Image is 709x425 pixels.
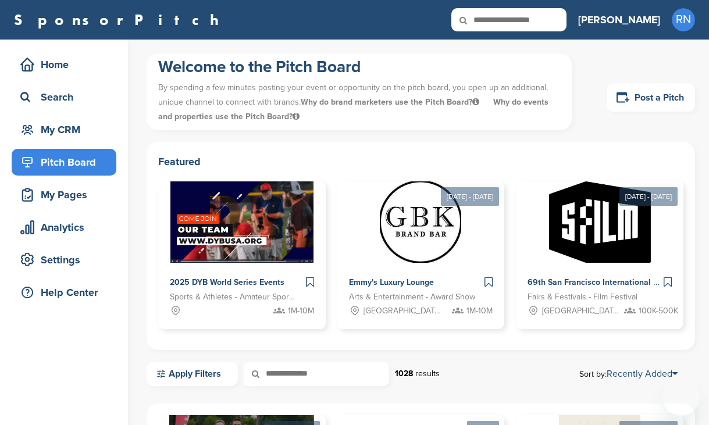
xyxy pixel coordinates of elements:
[12,247,116,273] a: Settings
[662,378,700,416] iframe: Button to launch messaging window
[466,305,493,317] span: 1M-10M
[528,291,637,303] span: Fairs & Festivals - Film Festival
[12,116,116,143] a: My CRM
[170,291,297,303] span: Sports & Athletes - Amateur Sports Leagues
[158,56,560,77] h1: Welcome to the Pitch Board
[17,282,116,303] div: Help Center
[17,87,116,108] div: Search
[441,187,499,206] div: [DATE] - [DATE]
[17,119,116,140] div: My CRM
[17,152,116,173] div: Pitch Board
[301,97,482,107] span: Why do brand marketers use the Pitch Board?
[364,305,443,317] span: [GEOGRAPHIC_DATA], [GEOGRAPHIC_DATA]
[158,77,560,127] p: By spending a few minutes posting your event or opportunity on the pitch board, you open up an ad...
[578,7,660,33] a: [PERSON_NAME]
[12,149,116,176] a: Pitch Board
[578,12,660,28] h3: [PERSON_NAME]
[415,369,440,378] span: results
[337,163,505,329] a: [DATE] - [DATE] Sponsorpitch & Emmy's Luxury Lounge Arts & Entertainment - Award Show [GEOGRAPHIC...
[607,368,678,380] a: Recently Added
[12,51,116,78] a: Home
[607,83,695,112] a: Post a Pitch
[158,153,683,170] h2: Featured
[639,305,678,317] span: 100K-500K
[619,187,678,206] div: [DATE] - [DATE]
[14,12,226,27] a: SponsorPitch
[380,181,461,263] img: Sponsorpitch &
[288,305,314,317] span: 1M-10M
[516,163,683,329] a: [DATE] - [DATE] Sponsorpitch & 69th San Francisco International Film Festival Fairs & Festivals -...
[542,305,621,317] span: [GEOGRAPHIC_DATA], [GEOGRAPHIC_DATA]
[528,277,701,287] span: 69th San Francisco International Film Festival
[170,277,284,287] span: 2025 DYB World Series Events
[158,181,326,329] a: Sponsorpitch & 2025 DYB World Series Events Sports & Athletes - Amateur Sports Leagues 1M-10M
[12,84,116,110] a: Search
[395,369,413,378] strong: 1028
[17,217,116,238] div: Analytics
[17,184,116,205] div: My Pages
[170,181,314,263] img: Sponsorpitch &
[147,362,238,386] a: Apply Filters
[549,181,651,263] img: Sponsorpitch &
[12,279,116,306] a: Help Center
[12,214,116,241] a: Analytics
[349,277,434,287] span: Emmy's Luxury Lounge
[17,249,116,270] div: Settings
[579,369,678,378] span: Sort by:
[17,54,116,75] div: Home
[672,8,695,31] span: RN
[349,291,475,303] span: Arts & Entertainment - Award Show
[12,181,116,208] a: My Pages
